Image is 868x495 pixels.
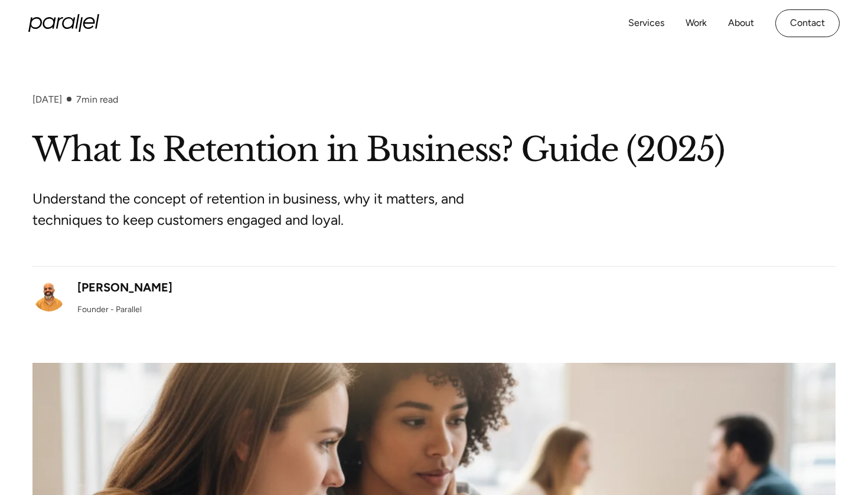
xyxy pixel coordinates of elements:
div: [DATE] [32,94,62,105]
div: min read [76,94,118,105]
p: Understand the concept of retention in business, why it matters, and techniques to keep customers... [32,188,475,231]
a: Work [686,15,707,32]
div: [PERSON_NAME] [77,278,172,296]
span: 7 [76,94,81,105]
a: [PERSON_NAME]Founder - Parallel [32,278,172,316]
a: Services [628,15,664,32]
img: Robin Dhanwani [32,278,66,312]
h1: What Is Retention in Business? Guide (2025) [32,129,836,172]
div: Founder - Parallel [77,303,142,316]
a: home [28,14,99,32]
a: Contact [775,9,840,37]
a: About [728,15,754,32]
